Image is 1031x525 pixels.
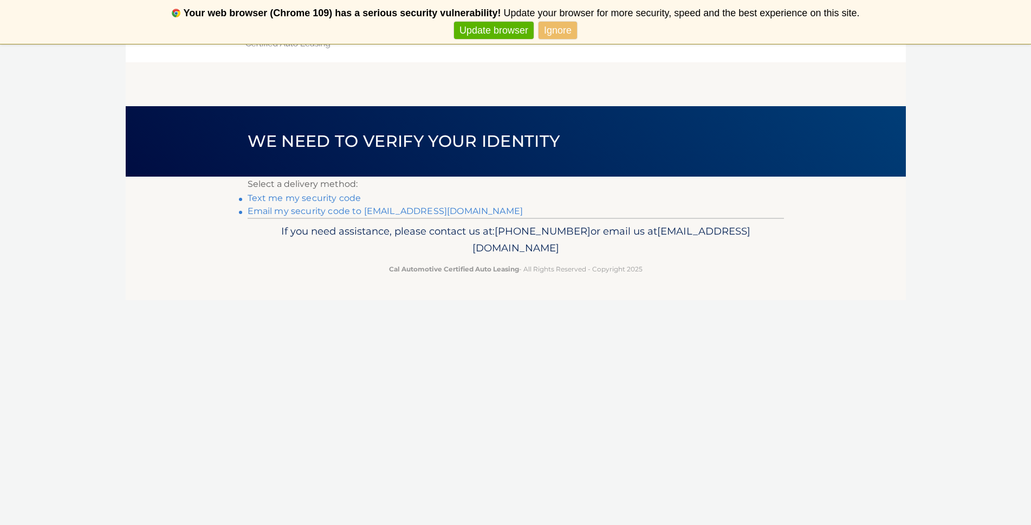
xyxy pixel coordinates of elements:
[248,206,523,216] a: Email my security code to [EMAIL_ADDRESS][DOMAIN_NAME]
[255,263,777,275] p: - All Rights Reserved - Copyright 2025
[495,225,591,237] span: [PHONE_NUMBER]
[248,193,361,203] a: Text me my security code
[454,22,534,40] a: Update browser
[503,8,859,18] span: Update your browser for more security, speed and the best experience on this site.
[389,265,519,273] strong: Cal Automotive Certified Auto Leasing
[255,223,777,257] p: If you need assistance, please contact us at: or email us at
[248,131,560,151] span: We need to verify your identity
[184,8,501,18] b: Your web browser (Chrome 109) has a serious security vulnerability!
[539,22,577,40] a: Ignore
[248,177,784,192] p: Select a delivery method:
